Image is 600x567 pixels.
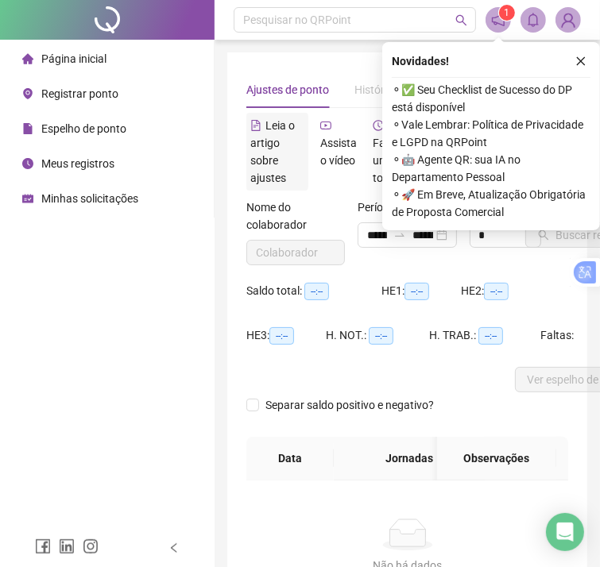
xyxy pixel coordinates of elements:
[83,538,99,554] span: instagram
[304,283,329,300] span: --:--
[35,538,51,554] span: facebook
[250,120,261,131] span: file-text
[575,56,586,67] span: close
[354,83,451,96] span: Histórico de ajustes
[168,542,180,553] span: left
[22,88,33,99] span: environment
[246,199,345,233] label: Nome do colaborador
[246,282,381,300] div: Saldo total:
[22,53,33,64] span: home
[393,229,406,241] span: to
[246,83,329,96] span: Ajustes de ponto
[393,229,406,241] span: swap-right
[41,192,138,205] span: Minhas solicitações
[484,283,509,300] span: --:--
[59,538,75,554] span: linkedin
[392,81,590,116] span: ⚬ ✅ Seu Checklist de Sucesso do DP está disponível
[373,120,384,131] span: history
[320,120,331,131] span: youtube
[392,52,449,70] span: Novidades !
[373,137,397,184] span: Faça um tour
[455,14,467,26] span: search
[22,158,33,169] span: clock-circle
[22,123,33,134] span: file
[437,437,556,480] th: Observações
[381,282,461,300] div: HE 1:
[358,199,406,216] label: Período
[334,437,485,480] th: Jornadas
[392,151,590,186] span: ⚬ 🤖 Agente QR: sua IA no Departamento Pessoal
[259,396,440,414] span: Separar saldo positivo e negativo?
[405,283,429,300] span: --:--
[41,157,114,170] span: Meus registros
[450,449,544,467] span: Observações
[369,327,393,345] span: --:--
[41,52,106,65] span: Página inicial
[246,437,334,480] th: Data
[491,13,505,27] span: notification
[478,327,503,345] span: --:--
[540,329,576,341] span: Faltas:
[320,137,357,167] span: Assista o vídeo
[41,122,126,135] span: Espelho de ponto
[546,513,584,551] div: Open Intercom Messenger
[499,5,515,21] sup: 1
[41,87,118,100] span: Registrar ponto
[429,326,540,345] div: H. TRAB.:
[250,119,295,184] span: Leia o artigo sobre ajustes
[392,116,590,151] span: ⚬ Vale Lembrar: Política de Privacidade e LGPD na QRPoint
[392,186,590,221] span: ⚬ 🚀 Em Breve, Atualização Obrigatória de Proposta Comercial
[505,7,510,18] span: 1
[246,326,326,345] div: HE 3:
[556,8,580,32] img: 87110
[326,326,429,345] div: H. NOT.:
[461,282,540,300] div: HE 2:
[269,327,294,345] span: --:--
[526,13,540,27] span: bell
[22,193,33,204] span: schedule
